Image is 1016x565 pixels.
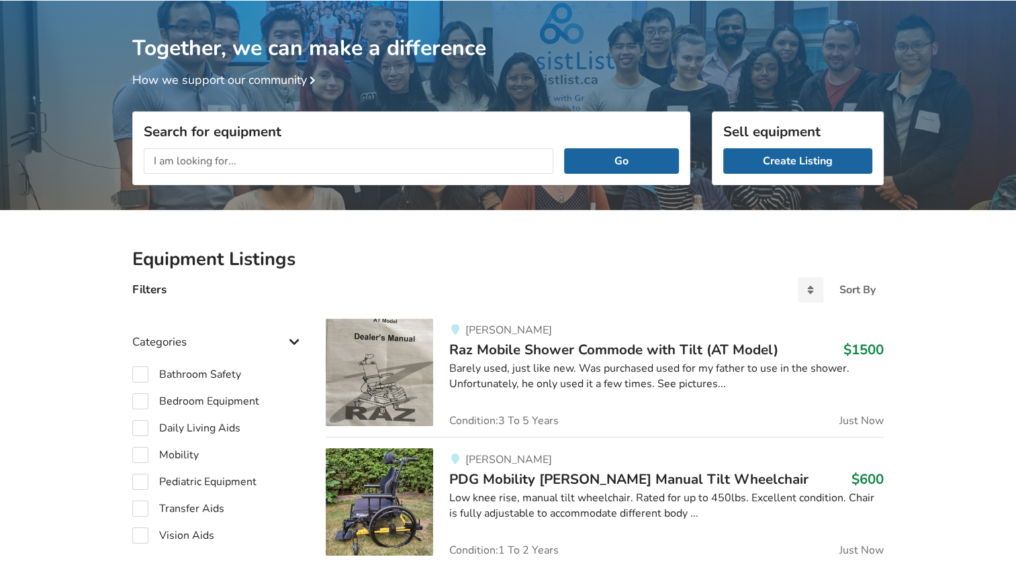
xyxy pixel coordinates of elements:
span: Condition: 3 To 5 Years [449,415,559,426]
label: Bathroom Safety [132,366,241,382]
a: bathroom safety-raz mobile shower commode with tilt (at model)[PERSON_NAME]Raz Mobile Shower Comm... [326,319,884,437]
a: How we support our community [132,72,320,88]
label: Daily Living Aids [132,420,240,436]
img: mobility-pdg mobility stella gl manual tilt wheelchair [326,448,433,556]
span: [PERSON_NAME] [465,452,551,467]
label: Mobility [132,447,199,463]
span: [PERSON_NAME] [465,323,551,338]
h4: Filters [132,282,167,297]
span: Raz Mobile Shower Commode with Tilt (AT Model) [449,340,778,359]
span: Just Now [839,545,884,556]
div: Low knee rise, manual tilt wheelchair. Rated for up to 450lbs. Excellent condition. Chair is full... [449,491,884,521]
span: Condition: 1 To 2 Years [449,545,559,556]
label: Vision Aids [132,527,214,544]
div: Barely used, just like new. Was purchased used for my father to use in the shower. Unfortunately,... [449,361,884,392]
h3: Search for equipment [144,123,679,140]
h3: $600 [851,470,884,488]
label: Pediatric Equipment [132,474,257,490]
img: bathroom safety-raz mobile shower commode with tilt (at model) [326,319,433,426]
input: I am looking for... [144,148,553,174]
button: Go [564,148,679,174]
div: Sort By [839,285,876,295]
div: Categories [132,308,304,356]
h2: Equipment Listings [132,248,884,271]
label: Transfer Aids [132,501,224,517]
span: Just Now [839,415,884,426]
a: Create Listing [723,148,872,174]
h3: Sell equipment [723,123,872,140]
label: Bedroom Equipment [132,393,259,409]
h3: $1500 [843,341,884,358]
h1: Together, we can make a difference [132,1,884,62]
span: PDG Mobility [PERSON_NAME] Manual Tilt Wheelchair [449,470,809,489]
